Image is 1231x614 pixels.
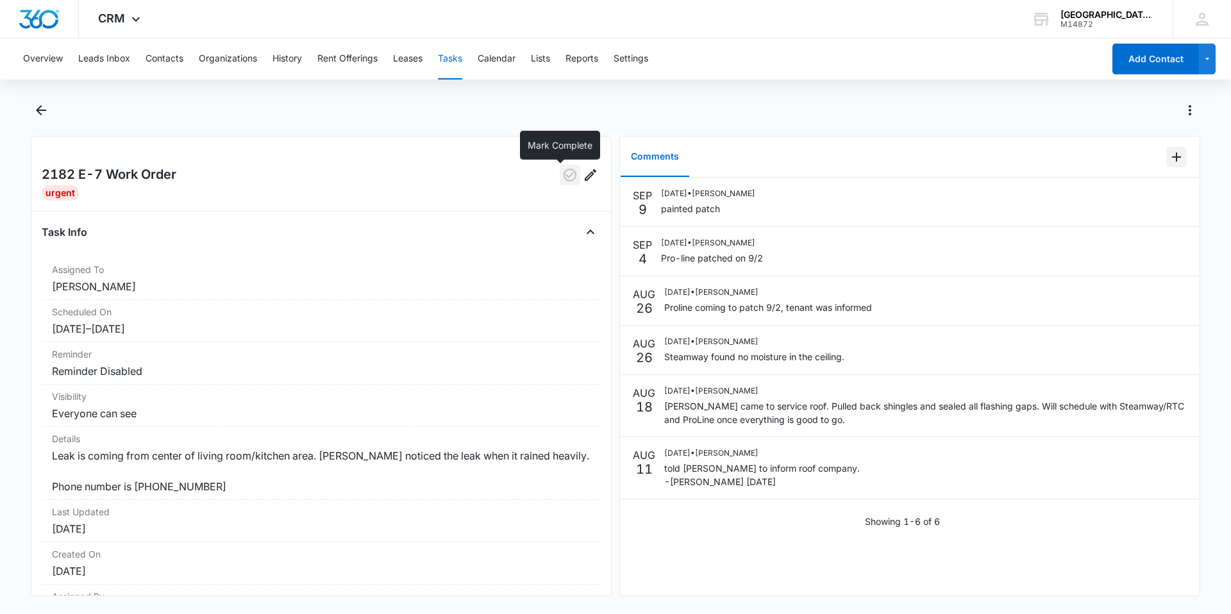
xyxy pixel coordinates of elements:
[636,302,653,315] p: 26
[664,447,860,459] p: [DATE] • [PERSON_NAME]
[865,515,940,528] p: Showing 1-6 of 6
[478,38,515,79] button: Calendar
[42,500,601,542] div: Last Updated[DATE]
[272,38,302,79] button: History
[633,237,652,253] p: SEP
[565,38,598,79] button: Reports
[52,521,590,536] dd: [DATE]
[52,279,590,294] dd: [PERSON_NAME]
[52,347,590,361] dt: Reminder
[42,385,601,427] div: VisibilityEveryone can see
[664,336,844,347] p: [DATE] • [PERSON_NAME]
[633,188,652,203] p: SEP
[42,185,79,201] div: Urgent
[664,286,872,298] p: [DATE] • [PERSON_NAME]
[664,301,872,314] p: Proline coming to patch 9/2, tenant was informed
[42,300,601,342] div: Scheduled On[DATE]–[DATE]
[317,38,378,79] button: Rent Offerings
[78,38,130,79] button: Leads Inbox
[580,165,601,185] button: Edit
[633,447,655,463] p: AUG
[98,12,125,25] span: CRM
[52,363,590,379] dd: Reminder Disabled
[1060,20,1154,29] div: account id
[664,350,844,363] p: Steamway found no moisture in the ceiling.
[636,463,653,476] p: 11
[52,505,590,519] dt: Last Updated
[580,222,601,242] button: Close
[52,406,590,421] dd: Everyone can see
[614,38,648,79] button: Settings
[52,448,590,494] dd: Leak is coming from center of living room/kitchen area. [PERSON_NAME] noticed the leak when it ra...
[1166,147,1187,167] button: Add Comment
[42,165,176,185] h2: 2182 E-7 Work Order
[636,351,653,364] p: 26
[661,188,755,199] p: [DATE] • [PERSON_NAME]
[633,336,655,351] p: AUG
[199,38,257,79] button: Organizations
[621,137,689,177] button: Comments
[42,342,601,385] div: ReminderReminder Disabled
[31,100,51,120] button: Back
[664,385,1187,397] p: [DATE] • [PERSON_NAME]
[661,237,763,249] p: [DATE] • [PERSON_NAME]
[664,399,1187,426] p: [PERSON_NAME] came to service roof. Pulled back shingles and sealed all flashing gaps. Will sched...
[633,385,655,401] p: AUG
[1180,100,1200,120] button: Actions
[664,461,860,488] p: told [PERSON_NAME] to inform roof company. -[PERSON_NAME] [DATE]
[52,305,590,319] dt: Scheduled On
[633,286,655,302] p: AUG
[531,38,550,79] button: Lists
[52,547,590,561] dt: Created On
[661,202,755,215] p: painted patch
[639,203,647,216] p: 9
[42,542,601,585] div: Created On[DATE]
[52,590,590,603] dt: Assigned By
[42,224,87,240] h4: Task Info
[52,432,590,445] dt: Details
[1060,10,1154,20] div: account name
[52,263,590,276] dt: Assigned To
[639,253,647,265] p: 4
[52,390,590,403] dt: Visibility
[636,401,653,413] p: 18
[438,38,462,79] button: Tasks
[42,258,601,300] div: Assigned To[PERSON_NAME]
[52,563,590,579] dd: [DATE]
[146,38,183,79] button: Contacts
[52,321,590,336] dd: [DATE] – [DATE]
[42,427,601,500] div: DetailsLeak is coming from center of living room/kitchen area. [PERSON_NAME] noticed the leak whe...
[1112,44,1199,74] button: Add Contact
[393,38,423,79] button: Leases
[520,131,600,160] div: Mark Complete
[661,251,763,265] p: Pro-line patched on 9/2
[23,38,63,79] button: Overview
